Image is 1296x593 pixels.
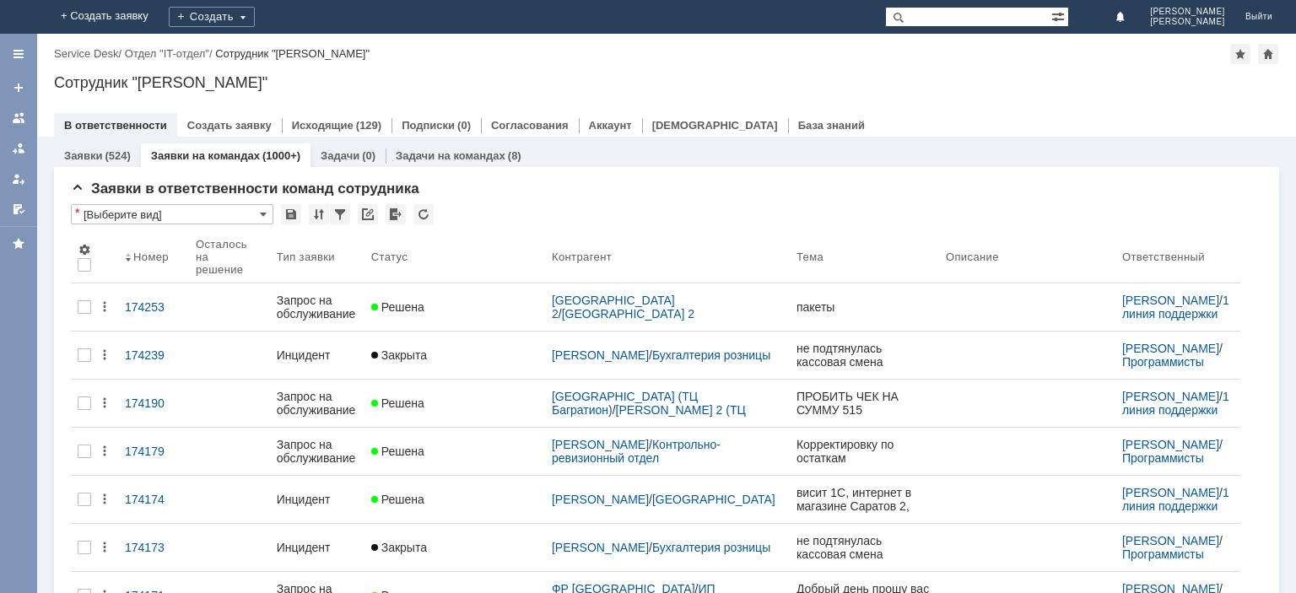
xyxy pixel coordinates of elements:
div: Запрос на обслуживание [277,390,358,417]
th: Номер [118,231,189,283]
a: Программисты [1122,547,1204,561]
div: висит 1С, интернет в магазине Саратов 2, интернет есть! Касса сильно тормозит [796,486,932,513]
a: [GEOGRAPHIC_DATA] (ТЦ Багратион) [552,390,701,417]
a: Заявки в моей ответственности [5,135,32,162]
div: (1000+) [262,149,300,162]
span: [PERSON_NAME] [1150,7,1225,17]
a: Задачи на командах [396,149,505,162]
a: Инцидент [270,482,364,516]
div: Действия [98,300,111,314]
div: Создать [169,7,255,27]
a: [PERSON_NAME] [1122,534,1219,547]
a: Заявки на командах [151,149,260,162]
a: Заявки на командах [5,105,32,132]
a: В ответственности [64,119,167,132]
span: Решена [371,493,424,506]
div: 174179 [125,445,182,458]
a: Закрыта [364,338,545,372]
div: / [1122,438,1234,465]
a: 1 линия поддержки МБК [1122,294,1233,334]
div: / [1122,534,1234,561]
span: [PERSON_NAME] [1150,17,1225,27]
a: Согласования [491,119,569,132]
div: / [1122,486,1234,513]
span: Решена [371,300,424,314]
th: Тема [790,231,939,283]
a: 174253 [118,290,189,324]
div: / [1122,294,1234,321]
a: [GEOGRAPHIC_DATA] [652,493,775,506]
span: Закрыта [371,348,427,362]
a: [PERSON_NAME] [1122,342,1219,355]
div: Добавить в избранное [1230,44,1250,64]
th: Осталось на решение [189,231,270,283]
div: Описание [946,251,1000,263]
a: Инцидент [270,338,364,372]
span: Закрыта [371,541,427,554]
div: (524) [105,149,130,162]
a: [PERSON_NAME] 2 (ТЦ [PERSON_NAME]) [552,403,749,430]
a: [PERSON_NAME] [552,348,649,362]
div: Фильтрация... [330,204,350,224]
a: Подписки [402,119,455,132]
div: Действия [98,396,111,410]
a: [PERSON_NAME] [552,541,649,554]
div: Инцидент [277,493,358,506]
a: Программисты [1122,355,1204,369]
div: / [552,438,783,465]
a: База знаний [798,119,865,132]
div: не подтянулась кассовая смена [796,534,932,561]
div: Действия [98,541,111,554]
a: 174239 [118,338,189,372]
div: Экспорт списка [386,204,406,224]
div: / [1122,342,1234,369]
div: Контрагент [552,251,612,263]
div: 174239 [125,348,182,362]
a: Создать заявку [187,119,272,132]
div: (8) [508,149,521,162]
div: Сохранить вид [281,204,301,224]
a: [GEOGRAPHIC_DATA] 2 [562,307,694,321]
a: Решена [364,434,545,468]
div: ПРОБИТЬ ЧЕК НА СУММУ 515 [796,390,932,417]
a: Запрос на обслуживание [270,283,364,331]
a: Исходящие [292,119,354,132]
a: Задачи [321,149,359,162]
a: Запрос на обслуживание [270,380,364,427]
span: Решена [371,445,424,458]
div: Настройки списка отличаются от сохраненных в виде [75,207,79,218]
a: Закрыта [364,531,545,564]
a: Контрольно-ревизионный отдел [552,438,721,465]
div: (0) [457,119,471,132]
div: Действия [98,493,111,506]
div: Запрос на обслуживание [277,438,358,465]
div: / [552,348,783,362]
a: Инцидент [270,531,364,564]
a: Service Desk [54,47,119,60]
a: [PERSON_NAME] [1122,486,1219,499]
a: [GEOGRAPHIC_DATA] 2 [552,294,678,321]
div: / [1122,390,1234,417]
a: Создать заявку [5,74,32,101]
a: Бухгалтерия розницы [652,541,770,554]
div: Скопировать ссылку на список [358,204,378,224]
a: не подтянулась кассовая смена [790,524,939,571]
div: Ответственный [1122,251,1205,263]
div: Осталось на решение [196,238,250,276]
div: Номер [133,251,169,263]
a: Аккаунт [589,119,632,132]
a: Заявки [64,149,102,162]
a: висит 1С, интернет в магазине Саратов 2, интернет есть! Касса сильно тормозит [790,476,939,523]
div: пакеты [796,300,932,314]
div: Сортировка... [309,204,329,224]
div: (0) [362,149,375,162]
div: Инцидент [277,348,358,362]
th: Контрагент [545,231,790,283]
span: Расширенный поиск [1051,8,1068,24]
span: Настройки [78,243,91,256]
a: 174173 [118,531,189,564]
a: Решена [364,482,545,516]
a: Отдел "IT-отдел" [125,47,209,60]
a: ПРОБИТЬ ЧЕК НА СУММУ 515 [790,380,939,427]
div: / [54,47,125,60]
